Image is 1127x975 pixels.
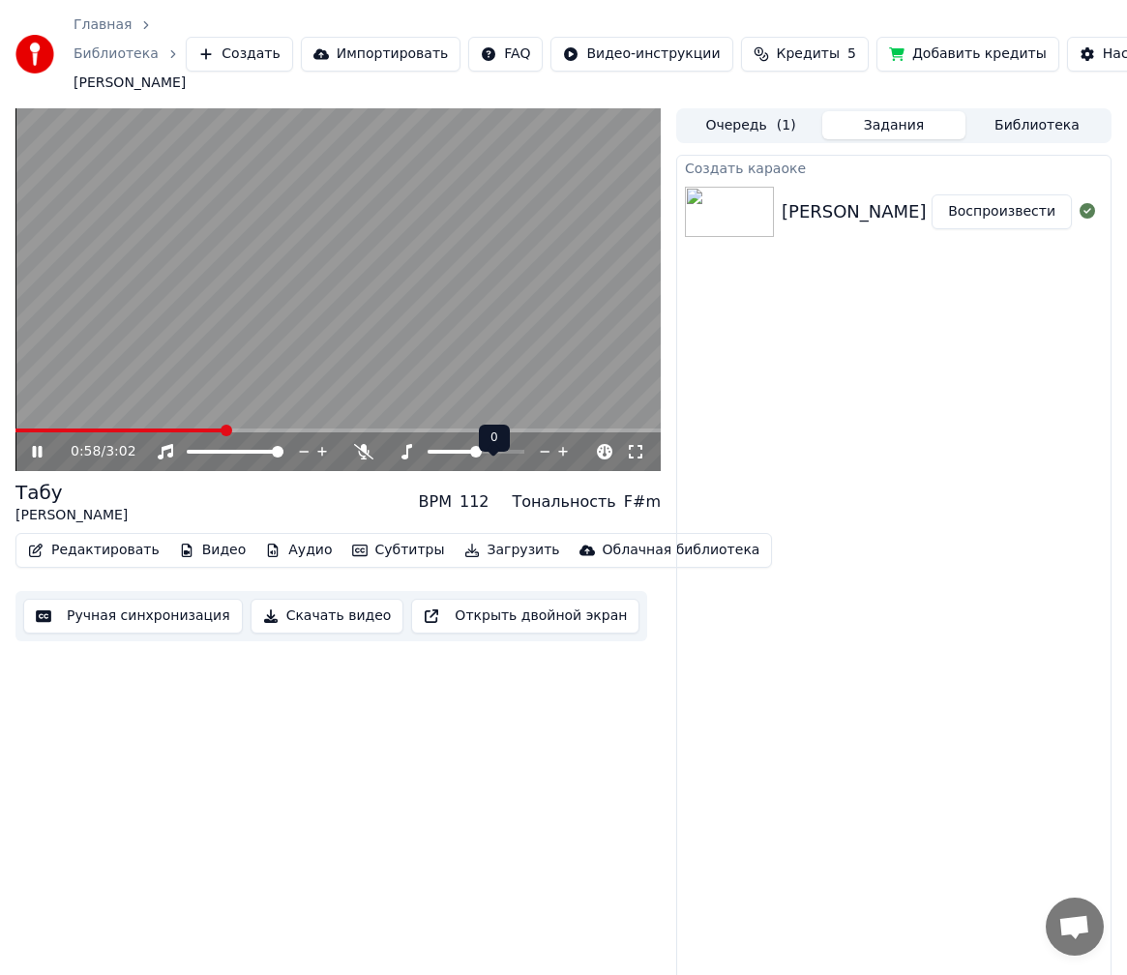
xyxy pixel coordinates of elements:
span: 5 [847,44,856,64]
a: Главная [74,15,132,35]
button: FAQ [468,37,543,72]
span: [PERSON_NAME] [74,74,186,93]
img: youka [15,35,54,74]
nav: breadcrumb [74,15,186,93]
button: Видео-инструкции [550,37,732,72]
div: Табу [15,479,128,506]
button: Библиотека [965,111,1109,139]
div: Облачная библиотека [603,541,760,560]
button: Редактировать [20,537,167,564]
button: Импортировать [301,37,461,72]
div: [PERSON_NAME] [782,198,927,225]
button: Видео [171,537,254,564]
div: Тональность [513,490,616,514]
div: / [71,442,117,461]
span: 3:02 [105,442,135,461]
div: BPM [419,490,452,514]
button: Задания [822,111,965,139]
button: Добавить кредиты [876,37,1059,72]
button: Аудио [257,537,340,564]
button: Создать [186,37,292,72]
span: Кредиты [777,44,840,64]
button: Загрузить [457,537,568,564]
a: Открытый чат [1046,898,1104,956]
button: Кредиты5 [741,37,869,72]
div: 0 [479,425,510,452]
button: Скачать видео [251,599,404,634]
a: Библиотека [74,44,159,64]
div: F#m [624,490,661,514]
span: ( 1 ) [777,116,796,135]
button: Очередь [679,111,822,139]
button: Ручная синхронизация [23,599,243,634]
button: Открыть двойной экран [411,599,639,634]
div: Создать караоке [677,156,1111,179]
button: Воспроизвести [932,194,1072,229]
button: Субтитры [344,537,453,564]
div: [PERSON_NAME] [15,506,128,525]
span: 0:58 [71,442,101,461]
div: 112 [460,490,489,514]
